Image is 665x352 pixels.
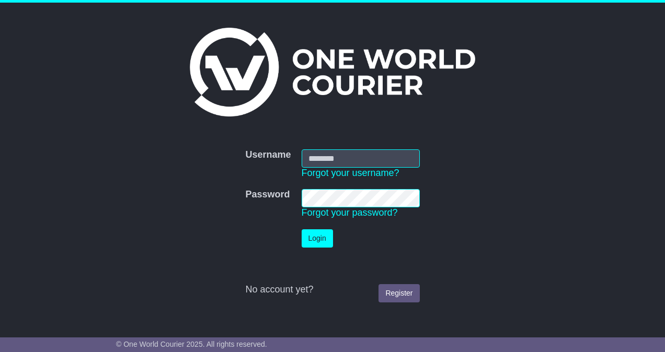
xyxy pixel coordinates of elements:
[302,207,398,218] a: Forgot your password?
[379,284,419,302] a: Register
[245,189,290,201] label: Password
[245,284,419,296] div: No account yet?
[245,149,291,161] label: Username
[302,168,399,178] a: Forgot your username?
[116,340,267,348] span: © One World Courier 2025. All rights reserved.
[302,229,333,248] button: Login
[190,28,475,116] img: One World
